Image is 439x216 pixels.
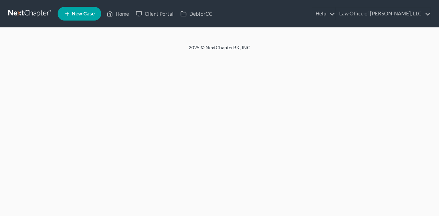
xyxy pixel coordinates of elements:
[177,8,216,20] a: DebtorCC
[132,8,177,20] a: Client Portal
[103,8,132,20] a: Home
[312,8,335,20] a: Help
[24,44,415,56] div: 2025 © NextChapterBK, INC
[336,8,430,20] a: Law Office of [PERSON_NAME], LLC
[58,7,101,21] new-legal-case-button: New Case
